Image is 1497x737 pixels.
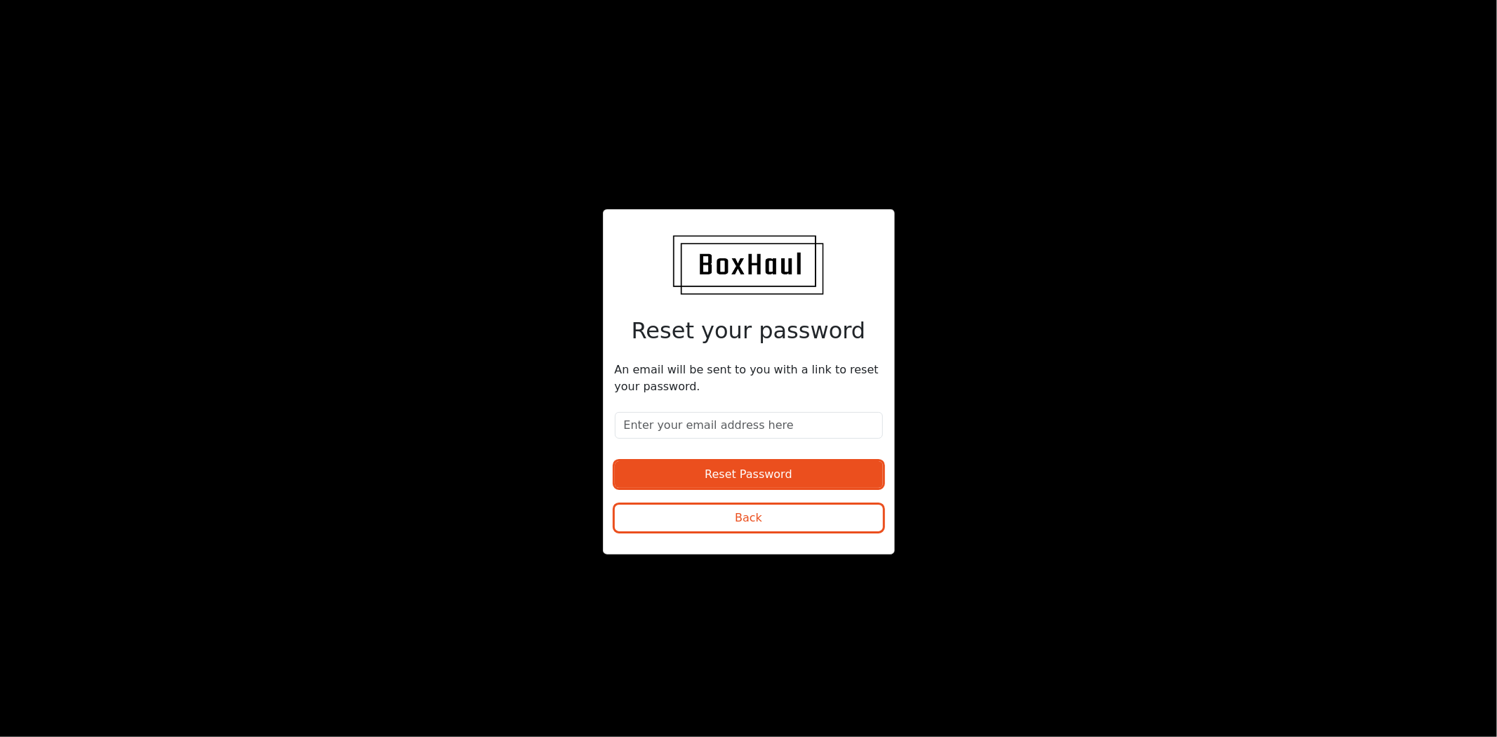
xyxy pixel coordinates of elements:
[615,317,883,344] h2: Reset your password
[615,505,883,531] button: Back
[615,461,883,488] button: Reset Password
[615,361,883,395] p: An email will be sent to you with a link to reset your password.
[673,235,823,295] img: BoxHaul
[615,513,883,526] a: Back
[615,412,883,439] input: Enter your email address here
